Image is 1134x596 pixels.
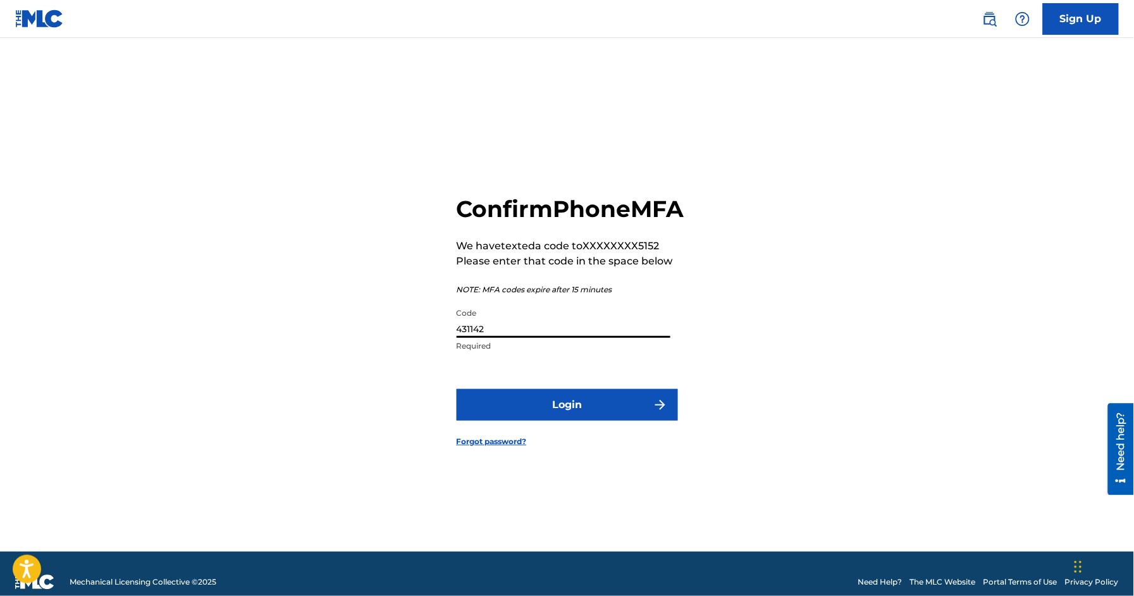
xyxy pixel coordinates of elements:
[977,6,1002,32] a: Public Search
[983,576,1057,588] a: Portal Terms of Use
[1015,11,1030,27] img: help
[1043,3,1119,35] a: Sign Up
[858,576,903,588] a: Need Help?
[70,576,216,588] span: Mechanical Licensing Collective © 2025
[653,397,668,413] img: f7272a7cc735f4ea7f67.svg
[457,195,684,223] h2: Confirm Phone MFA
[14,9,31,67] div: Need help?
[457,239,684,254] p: We have texted a code to XXXXXXXX5152
[982,11,997,27] img: search
[457,284,684,295] p: NOTE: MFA codes expire after 15 minutes
[1071,535,1134,596] iframe: Chat Widget
[15,574,54,590] img: logo
[457,340,670,352] p: Required
[457,389,678,421] button: Login
[1065,576,1119,588] a: Privacy Policy
[457,436,527,447] a: Forgot password?
[457,254,684,269] p: Please enter that code in the space below
[1099,403,1134,495] iframe: Resource Center
[1075,548,1082,586] div: Drag
[1010,6,1035,32] div: Help
[15,9,64,28] img: MLC Logo
[910,576,976,588] a: The MLC Website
